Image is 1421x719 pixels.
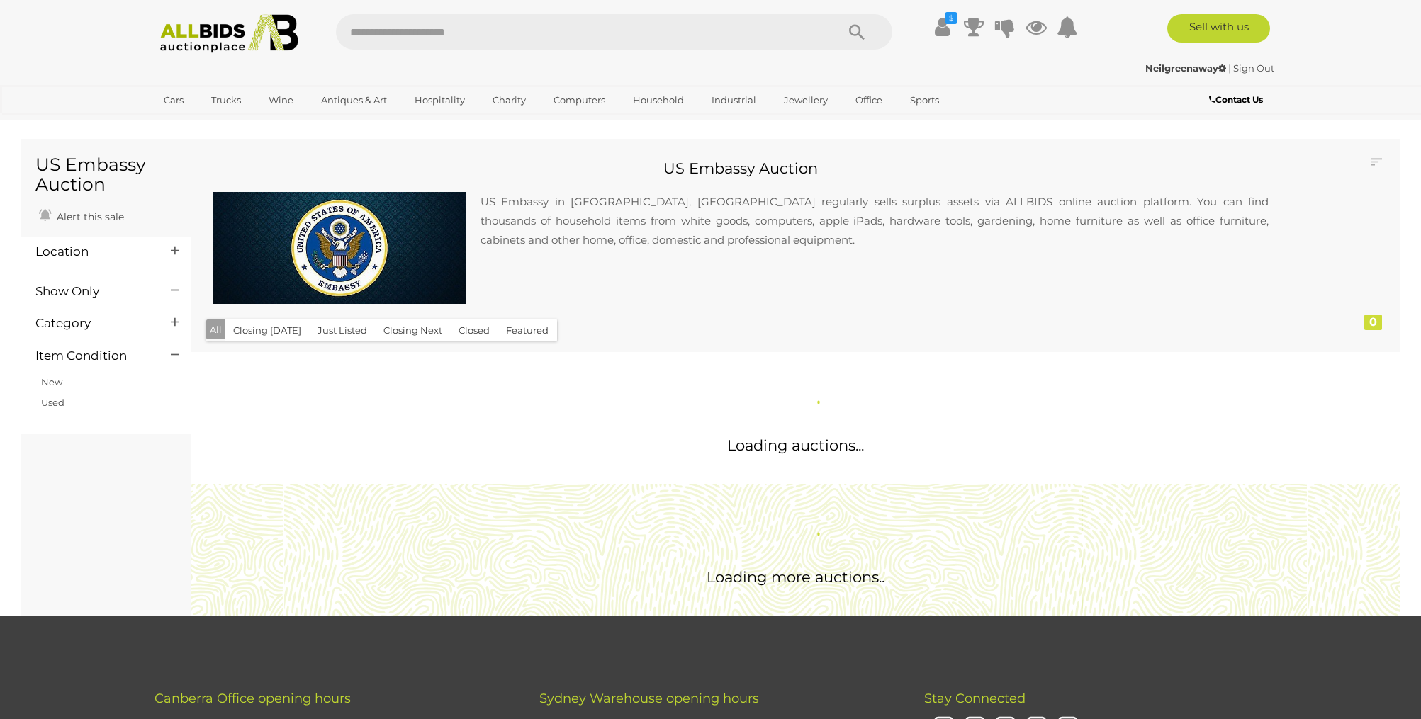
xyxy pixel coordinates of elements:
[375,319,451,341] button: Closing Next
[225,319,310,341] button: Closing [DATE]
[1145,62,1228,74] a: Neilgreenaway
[35,205,128,226] a: Alert this sale
[35,155,176,194] h1: US Embassy Auction
[405,89,474,112] a: Hospitality
[775,89,837,112] a: Jewellery
[1209,92,1266,108] a: Contact Us
[1145,62,1226,74] strong: Neilgreenaway
[1167,14,1270,43] a: Sell with us
[53,210,124,223] span: Alert this sale
[206,319,225,340] button: All
[155,89,193,112] a: Cars
[901,89,948,112] a: Sports
[544,89,614,112] a: Computers
[216,160,1265,176] h3: US Embassy Auction
[41,397,64,408] a: Used
[539,691,759,706] span: Sydney Warehouse opening hours
[1364,315,1382,330] div: 0
[213,192,466,303] img: us-embassy-sale-large.jpg
[1228,62,1231,74] span: |
[498,319,557,341] button: Featured
[702,89,765,112] a: Industrial
[624,89,693,112] a: Household
[152,14,306,53] img: Allbids.com.au
[312,89,396,112] a: Antiques & Art
[155,112,274,135] a: [GEOGRAPHIC_DATA]
[727,436,864,454] span: Loading auctions...
[707,568,884,586] span: Loading more auctions..
[450,319,498,341] button: Closed
[481,192,1269,249] p: US Embassy in [GEOGRAPHIC_DATA], [GEOGRAPHIC_DATA] regularly sells surplus assets via ALLBIDS onl...
[821,14,892,50] button: Search
[35,317,150,330] h4: Category
[846,89,892,112] a: Office
[483,89,535,112] a: Charity
[155,691,351,706] span: Canberra Office opening hours
[35,285,150,298] h4: Show Only
[932,14,953,40] a: $
[924,691,1026,706] span: Stay Connected
[35,245,150,259] h4: Location
[202,89,250,112] a: Trucks
[945,12,957,24] i: $
[1209,94,1263,105] b: Contact Us
[1233,62,1274,74] a: Sign Out
[259,89,303,112] a: Wine
[41,376,62,387] a: New
[35,349,150,363] h4: Item Condition
[309,319,376,341] button: Just Listed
